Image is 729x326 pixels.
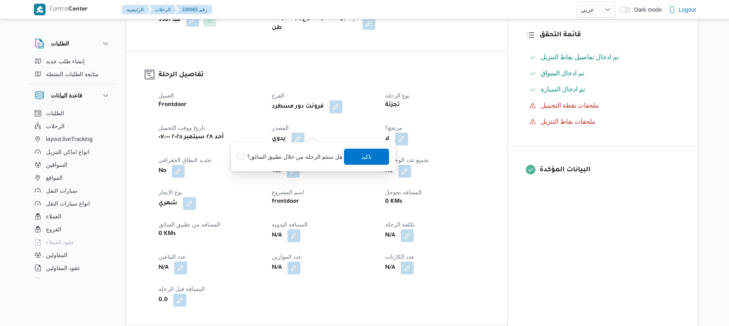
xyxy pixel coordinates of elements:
b: فرونت دور مسطرد [272,102,324,112]
span: ملحقات نقاط التنزيل [541,117,596,127]
button: متابعة الطلبات النشطة [31,68,114,81]
span: الطلبات [46,108,64,118]
button: قاعدة البيانات [35,91,110,100]
b: N/A [385,263,395,273]
h3: قائمة التحقق [539,30,679,41]
b: Frontdoor [158,100,187,110]
button: إنشاء طلب جديد [31,55,114,68]
span: الرحلات [46,121,65,131]
span: عدد التباعين [158,253,186,260]
span: الفرع [272,92,284,99]
span: ملحقات نقاط التنزيل [541,118,596,125]
span: عدد الموازين [272,253,302,260]
button: تم ادخال تفاصيل نفاط التنزيل [526,51,679,64]
button: سيارات النقل [31,184,114,197]
span: عقود العملاء [46,237,74,247]
span: المسافه من تطبيق السائق [158,221,220,228]
button: layout.liveTracking [31,133,114,145]
span: السواقين [46,160,67,170]
button: الرحلات [148,5,177,15]
span: نوع الرحله [385,92,410,99]
b: 0 KMs [385,197,402,207]
button: Logout [666,2,699,18]
span: عدد الكارتات [385,253,414,260]
span: مرتجع؟ [385,125,402,131]
b: N/A [385,231,395,241]
span: تم ادخال السواق [541,69,585,78]
button: ملحقات نقاط التنزيل [526,115,679,128]
b: أحد ٢٨ سبتمبر ٢٠٢٥ ٠٧:٠٠ [158,133,224,142]
button: تم ادخال السواق [526,67,679,80]
span: المقاولين [46,250,67,260]
span: تاكيد [362,152,372,162]
div: الطلبات [28,55,117,84]
span: المصدر [272,125,289,131]
b: يدوي [272,134,286,144]
button: انواع سيارات النقل [31,197,114,210]
button: ملحقات نقطة التحميل [526,99,679,112]
span: عقود المقاولين [46,263,80,273]
b: N/A [158,263,169,273]
span: إنشاء طلب جديد [46,56,85,66]
span: اجهزة التليفون [46,276,79,286]
label: هل ستتم الرحله من خلال تطبيق السائق؟ [237,152,342,162]
span: تم ادخال السواق [541,70,585,77]
b: 0 KMs [158,229,176,239]
span: نوع الايجار [158,189,182,195]
b: N/A [272,231,282,241]
button: الرئيسيه [122,5,150,15]
span: تم ادخال السيارة [541,86,585,93]
h3: البيانات المؤكدة [539,165,679,176]
b: Yes [272,166,281,176]
button: انواع اماكن التنزيل [31,145,114,158]
h3: الطلبات [51,39,69,48]
span: layout.liveTracking [46,134,92,144]
span: الفروع [46,224,61,234]
span: العميل [158,92,174,99]
button: الطلبات [31,107,114,120]
img: X8yXhbKr1z7QwAAAABJRU5ErkJggg== [34,4,46,15]
b: frontdoor [272,197,299,207]
span: تاريخ ووقت التحميل [158,125,205,131]
span: المسافه اليدويه [272,221,308,228]
b: شهري [158,199,177,208]
b: N/A [272,263,282,273]
b: تجزئة [385,100,400,110]
b: No [158,166,166,176]
b: لا [385,134,389,144]
span: المواقع [46,173,62,183]
span: ملحقات نقطة التحميل [541,102,599,109]
span: سيارات النقل [46,186,77,195]
span: تم ادخال السيارة [541,85,585,94]
span: متابعة الطلبات النشطة [46,69,99,79]
span: انواع سيارات النقل [46,199,90,208]
h3: تفاصيل الرحلة [158,70,489,81]
span: العملاء [46,212,61,221]
button: تاكيد [344,149,389,165]
button: المقاولين [31,249,114,262]
b: جامبو 7000 | مفتوح | جاف | 3.5 طن [272,14,357,33]
button: المواقع [31,171,114,184]
span: تكلفة الرحلة [385,221,415,228]
div: قاعدة البيانات [28,107,117,281]
span: المسافه فبل الرحله [158,286,205,292]
span: تم ادخال تفاصيل نفاط التنزيل [541,54,619,60]
b: No [385,166,393,176]
span: تحديد النطاق الجغرافى [158,157,212,163]
button: اجهزة التليفون [31,274,114,287]
button: الرحلات [31,120,114,133]
span: ملحقات نقطة التحميل [541,101,599,110]
button: الطلبات [35,39,110,48]
span: انواع اماكن التنزيل [46,147,90,157]
span: Logout [679,5,696,15]
span: اسم المشروع [272,189,304,195]
span: Dark mode [631,6,662,13]
button: تم ادخال السيارة [526,83,679,96]
span: تجميع عدد الوحدات [385,157,429,163]
b: 0.0 [158,295,168,305]
button: 338965 رقم [175,5,212,15]
button: عقود العملاء [31,236,114,249]
b: Center [69,6,88,13]
span: تم ادخال تفاصيل نفاط التنزيل [541,52,619,62]
button: الفروع [31,223,114,236]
